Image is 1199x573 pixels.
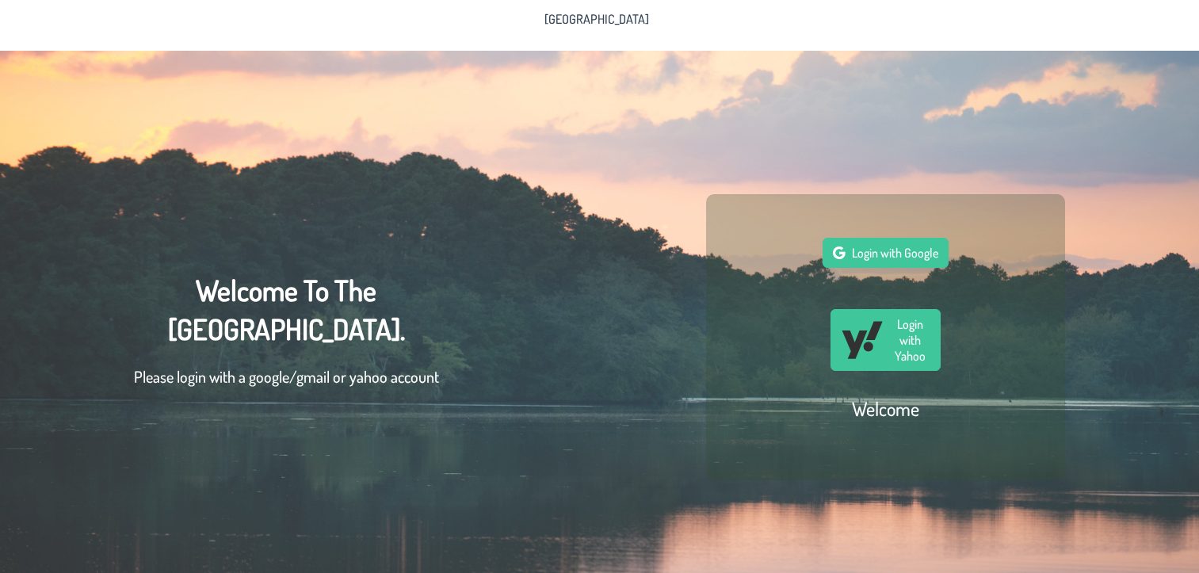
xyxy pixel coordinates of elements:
div: Welcome To The [GEOGRAPHIC_DATA]. [134,271,439,404]
h2: Welcome [852,396,919,421]
button: Login with Yahoo [831,309,941,371]
p: Please login with a google/gmail or yahoo account [134,365,439,388]
li: Pine Lake Park [535,6,659,32]
a: [GEOGRAPHIC_DATA] [535,6,659,32]
button: Login with Google [823,238,949,268]
span: [GEOGRAPHIC_DATA] [544,13,649,25]
span: Login with Yahoo [890,316,930,364]
span: Login with Google [852,245,938,261]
